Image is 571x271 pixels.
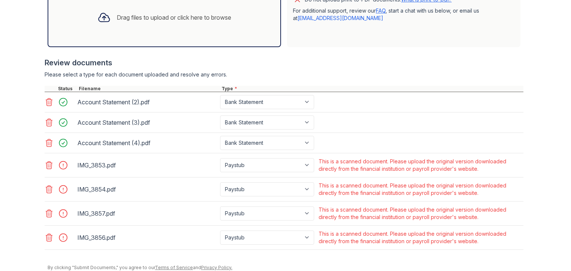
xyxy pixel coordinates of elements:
[155,265,193,270] a: Terms of Service
[319,182,522,197] div: This is a scanned document. Please upload the original version downloaded directly from the finan...
[45,71,523,78] div: Please select a type for each document uploaded and resolve any errors.
[48,265,523,271] div: By clicking "Submit Documents," you agree to our and
[297,15,383,21] a: [EMAIL_ADDRESS][DOMAIN_NAME]
[319,206,522,221] div: This is a scanned document. Please upload the original version downloaded directly from the finan...
[77,117,217,128] div: Account Statement (3).pdf
[376,7,385,14] a: FAQ
[77,232,217,244] div: IMG_3856.pdf
[77,137,217,149] div: Account Statement (4).pdf
[319,230,522,245] div: This is a scanned document. Please upload the original version downloaded directly from the finan...
[117,13,231,22] div: Drag files to upload or click here to browse
[201,265,232,270] a: Privacy Policy.
[77,96,217,108] div: Account Statement (2).pdf
[220,86,523,92] div: Type
[77,183,217,195] div: IMG_3854.pdf
[45,58,523,68] div: Review documents
[293,7,514,22] p: For additional support, review our , start a chat with us below, or email us at
[77,208,217,219] div: IMG_3857.pdf
[319,158,522,173] div: This is a scanned document. Please upload the original version downloaded directly from the finan...
[57,86,77,92] div: Status
[77,86,220,92] div: Filename
[77,159,217,171] div: IMG_3853.pdf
